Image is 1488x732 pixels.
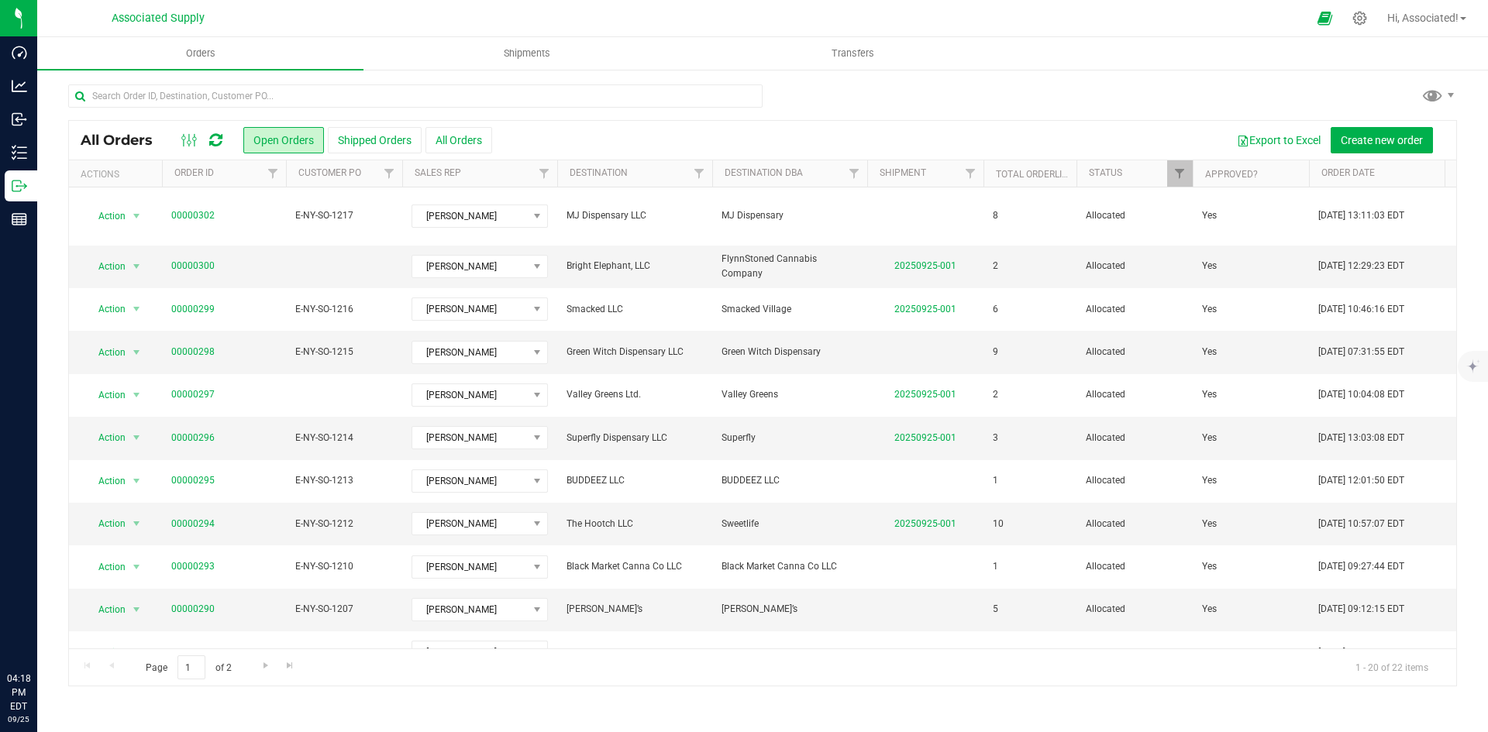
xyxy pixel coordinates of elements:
[725,167,803,178] a: Destination DBA
[567,473,703,488] span: BUDDEEZ LLC
[12,145,27,160] inline-svg: Inventory
[171,387,215,402] a: 00000297
[842,160,867,187] a: Filter
[722,602,858,617] span: [PERSON_NAME]’s
[68,84,763,108] input: Search Order ID, Destination, Customer PO...
[412,599,528,620] span: [PERSON_NAME]
[12,45,27,60] inline-svg: Dashboard
[1202,208,1217,223] span: Yes
[84,513,126,534] span: Action
[412,205,528,227] span: [PERSON_NAME]
[1350,11,1369,26] div: Manage settings
[328,127,422,153] button: Shipped Orders
[165,46,236,60] span: Orders
[1321,167,1375,178] a: Order Date
[993,208,998,223] span: 8
[1202,602,1217,617] span: Yes
[690,37,1016,70] a: Transfers
[81,169,156,180] div: Actions
[84,599,126,620] span: Action
[894,260,956,271] a: 20250925-001
[993,431,998,445] span: 3
[171,345,215,359] a: 00000298
[567,387,703,402] span: Valley Greens Ltd.
[412,641,528,663] span: [PERSON_NAME]
[295,208,393,223] span: E-NY-SO-1217
[84,298,126,320] span: Action
[7,713,30,725] p: 09/25
[12,211,27,227] inline-svg: Reports
[1318,259,1404,273] span: [DATE] 12:29:23 EDT
[1086,387,1183,402] span: Allocated
[1086,431,1183,445] span: Allocated
[279,655,301,676] a: Go to the last page
[425,127,492,153] button: All Orders
[722,387,858,402] span: Valley Greens
[894,432,956,443] a: 20250925-001
[295,473,393,488] span: E-NY-SO-1213
[1202,559,1217,574] span: Yes
[722,208,858,223] span: MJ Dispensary
[177,655,205,679] input: 1
[377,160,402,187] a: Filter
[1202,302,1217,317] span: Yes
[722,345,858,359] span: Green Witch Dispensary
[722,517,858,531] span: Sweetlife
[127,513,146,534] span: select
[570,167,628,178] a: Destination
[532,160,557,187] a: Filter
[1089,167,1122,178] a: Status
[1086,345,1183,359] span: Allocated
[254,655,277,676] a: Go to the next page
[567,259,703,273] span: Bright Elephant, LLC
[295,345,393,359] span: E-NY-SO-1215
[133,655,244,679] span: Page of 2
[84,427,126,448] span: Action
[1318,431,1404,445] span: [DATE] 13:03:08 EDT
[1086,208,1183,223] span: Allocated
[12,78,27,94] inline-svg: Analytics
[722,252,858,281] span: FlynnStoned Cannabis Company
[993,473,998,488] span: 1
[996,169,1080,180] a: Total Orderlines
[1318,517,1404,531] span: [DATE] 10:57:07 EDT
[412,513,528,534] span: [PERSON_NAME]
[483,46,571,60] span: Shipments
[722,302,858,317] span: Smacked Village
[127,470,146,492] span: select
[127,556,146,578] span: select
[260,160,286,187] a: Filter
[412,256,528,277] span: [PERSON_NAME]
[1318,473,1404,488] span: [DATE] 12:01:50 EDT
[1202,517,1217,531] span: Yes
[567,345,703,359] span: Green Witch Dispensary LLC
[1202,431,1217,445] span: Yes
[1205,169,1258,180] a: Approved?
[993,645,998,660] span: 4
[1202,387,1217,402] span: Yes
[15,608,62,655] iframe: Resource center
[894,389,956,400] a: 20250925-001
[1227,127,1331,153] button: Export to Excel
[412,342,528,363] span: [PERSON_NAME]
[567,645,703,660] span: WNYC II, LLC
[567,208,703,223] span: MJ Dispensary LLC
[171,473,215,488] a: 00000295
[993,602,998,617] span: 5
[295,302,393,317] span: E-NY-SO-1216
[171,602,215,617] a: 00000290
[1202,345,1217,359] span: Yes
[993,559,998,574] span: 1
[112,12,205,25] span: Associated Supply
[1318,387,1404,402] span: [DATE] 10:04:08 EDT
[127,298,146,320] span: select
[84,205,126,227] span: Action
[1318,345,1404,359] span: [DATE] 07:31:55 EDT
[993,345,998,359] span: 9
[1387,12,1459,24] span: Hi, Associated!
[12,178,27,194] inline-svg: Outbound
[84,470,126,492] span: Action
[894,304,956,314] a: 20250925-001
[722,473,858,488] span: BUDDEEZ LLC
[127,427,146,448] span: select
